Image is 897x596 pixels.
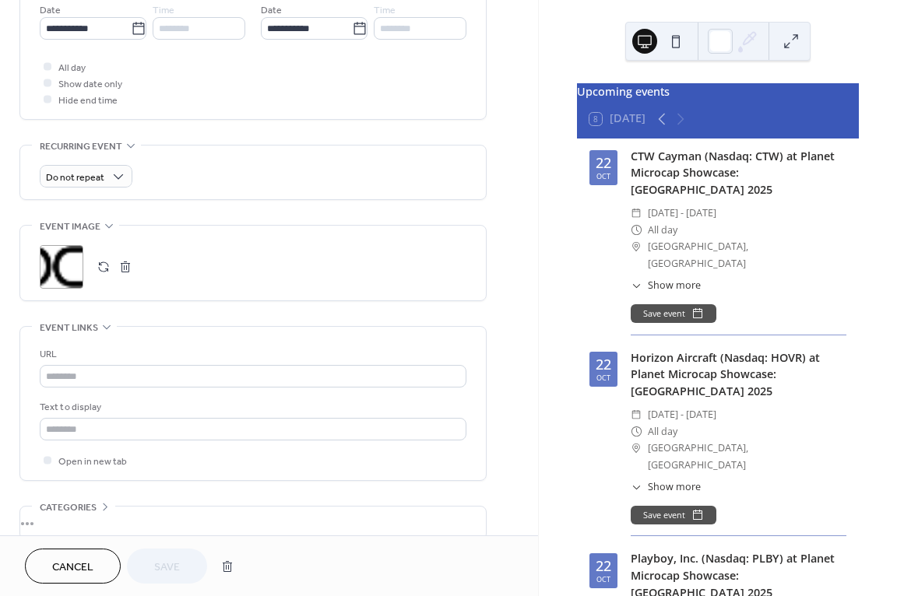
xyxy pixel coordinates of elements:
[40,219,100,235] span: Event image
[596,576,610,583] div: Oct
[631,279,642,293] div: ​
[648,406,716,422] span: [DATE] - [DATE]
[261,2,282,19] span: Date
[631,279,701,293] button: ​Show more
[596,156,611,170] div: 22
[40,346,463,363] div: URL
[20,507,486,539] div: •••
[40,2,61,19] span: Date
[648,440,846,473] span: [GEOGRAPHIC_DATA], [GEOGRAPHIC_DATA]
[58,454,127,470] span: Open in new tab
[648,205,716,221] span: [DATE] - [DATE]
[596,357,611,371] div: 22
[648,222,677,238] span: All day
[631,205,642,221] div: ​
[40,138,122,155] span: Recurring event
[577,83,859,100] div: Upcoming events
[631,506,716,524] button: Save event
[648,279,701,293] span: Show more
[596,374,610,381] div: Oct
[631,440,642,456] div: ​
[596,559,611,573] div: 22
[631,238,642,254] div: ​
[631,480,701,495] button: ​Show more
[631,148,846,198] div: CTW Cayman (Nasdaq: CTW) at Planet Microcap Showcase: [GEOGRAPHIC_DATA] 2025
[153,2,174,19] span: Time
[648,480,701,495] span: Show more
[648,238,846,272] span: [GEOGRAPHIC_DATA], [GEOGRAPHIC_DATA]
[40,320,98,336] span: Event links
[631,423,642,440] div: ​
[631,222,642,238] div: ​
[631,406,642,422] div: ​
[25,549,121,584] button: Cancel
[40,399,463,415] div: Text to display
[58,76,122,93] span: Show date only
[631,349,846,400] div: Horizon Aircraft (Nasdaq: HOVR) at Planet Microcap Showcase: [GEOGRAPHIC_DATA] 2025
[58,93,118,109] span: Hide end time
[58,60,86,76] span: All day
[52,559,93,576] span: Cancel
[596,173,610,180] div: Oct
[40,500,97,516] span: Categories
[631,480,642,495] div: ​
[648,423,677,440] span: All day
[40,245,83,289] div: ;
[631,304,716,323] button: Save event
[46,169,104,187] span: Do not repeat
[374,2,396,19] span: Time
